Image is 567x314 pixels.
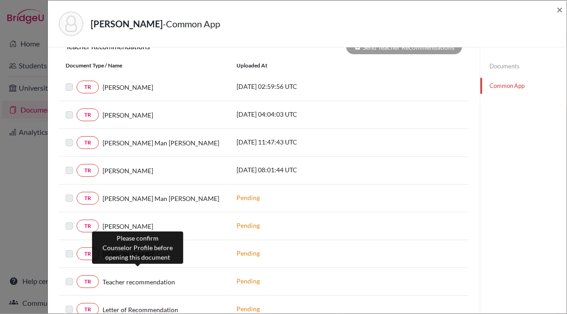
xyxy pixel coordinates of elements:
[77,192,99,205] a: TR
[480,58,567,74] a: Documents
[77,247,99,260] a: TR
[237,248,360,258] p: Pending
[103,166,153,175] span: [PERSON_NAME]
[103,221,153,231] span: [PERSON_NAME]
[237,82,360,91] p: [DATE] 02:59:56 UTC
[230,62,366,70] div: Uploaded at
[237,221,360,230] p: Pending
[480,78,567,94] a: Common App
[237,109,360,119] p: [DATE] 04:04:03 UTC
[92,232,183,264] div: Please confirm Counselor Profile before opening this document
[103,277,175,287] span: Teacher recommendation
[103,110,153,120] span: [PERSON_NAME]
[91,18,163,29] strong: [PERSON_NAME]
[103,138,219,148] span: [PERSON_NAME] Man [PERSON_NAME]
[103,194,219,203] span: [PERSON_NAME] Man [PERSON_NAME]
[77,275,99,288] a: TR
[77,136,99,149] a: TR
[237,276,360,286] p: Pending
[77,220,99,232] a: TR
[163,18,220,29] span: - Common App
[557,4,563,15] button: Close
[557,3,563,16] span: ×
[77,108,99,121] a: TR
[237,304,360,314] p: Pending
[237,137,360,147] p: [DATE] 11:47:43 UTC
[59,62,230,70] div: Document Type / Name
[103,82,153,92] span: [PERSON_NAME]
[237,165,360,175] p: [DATE] 08:01:44 UTC
[237,193,360,202] p: Pending
[77,164,99,177] a: TR
[346,40,462,54] div: Send Teacher Recommendations
[77,81,99,93] a: TR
